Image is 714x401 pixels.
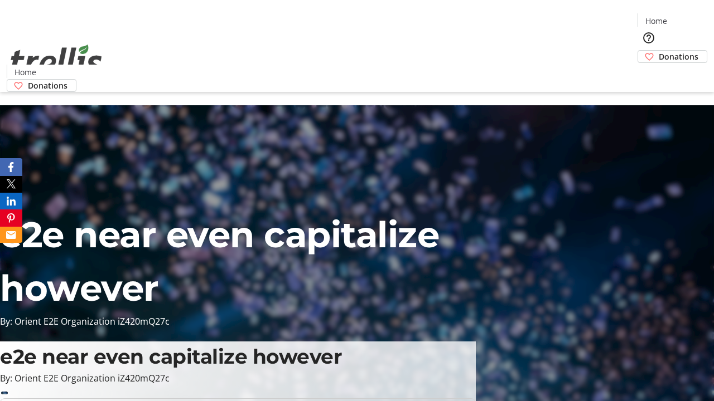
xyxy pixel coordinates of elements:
a: Donations [638,50,707,63]
span: Home [15,66,36,78]
a: Home [7,66,43,78]
a: Home [638,15,674,27]
span: Home [645,15,667,27]
button: Cart [638,63,660,85]
img: Orient E2E Organization iZ420mQ27c's Logo [7,32,106,88]
span: Donations [28,80,67,91]
span: Donations [659,51,698,62]
a: Donations [7,79,76,92]
button: Help [638,27,660,49]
